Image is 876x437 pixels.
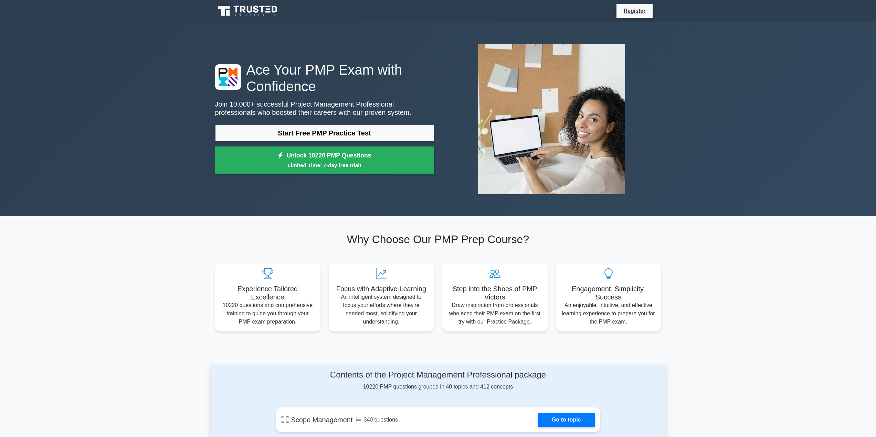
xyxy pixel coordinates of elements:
h4: Contents of the Project Management Professional package [276,370,600,380]
h5: Step into the Shoes of PMP Victors [448,285,542,301]
a: Unlock 10220 PMP QuestionsLimited Time: 7-day free trial! [215,146,434,174]
h5: Focus with Adaptive Learning [334,285,429,293]
a: Start Free PMP Practice Test [215,125,434,141]
p: 10220 questions and comprehensive training to guide you through your PMP exam preparation. [221,301,315,326]
h1: Ace Your PMP Exam with Confidence [215,62,434,95]
p: Draw inspiration from professionals who aced their PMP exam on the first try with our Practice Pa... [448,301,542,326]
h2: Why Choose Our PMP Prep Course? [215,233,661,246]
h5: Engagement, Simplicity, Success [561,285,656,301]
h5: Experience Tailored Excellence [221,285,315,301]
a: Go to topic [538,413,594,427]
p: An enjoyable, intuitive, and effective learning experience to prepare you for the PMP exam. [561,301,656,326]
small: Limited Time: 7-day free trial! [224,161,425,169]
p: Join 10,000+ successful Project Management Professional professionals who boosted their careers w... [215,100,434,117]
p: An intelligent system designed to focus your efforts where they're needed most, solidifying your ... [334,293,429,326]
a: Register [619,7,650,15]
div: 10220 PMP questions grouped in 40 topics and 412 concepts [276,370,600,391]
